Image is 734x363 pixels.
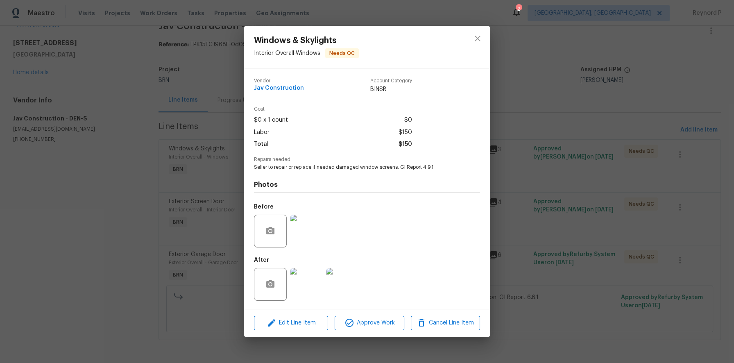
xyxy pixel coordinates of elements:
span: Total [254,138,269,150]
span: Seller to repair or replace if needed damaged window screens. GI Report 4.9.1 [254,164,458,171]
div: 2 [516,5,521,13]
span: Interior Overall - Windows [254,50,320,56]
h5: Before [254,204,274,210]
span: Repairs needed [254,157,480,162]
span: Windows & Skylights [254,36,359,45]
button: close [468,29,487,48]
span: $150 [399,127,412,138]
span: Vendor [254,78,304,84]
span: Labor [254,127,270,138]
span: Jav Construction [254,85,304,91]
button: Approve Work [335,316,404,330]
h4: Photos [254,181,480,189]
h5: After [254,257,269,263]
span: Approve Work [337,318,401,328]
span: $150 [399,138,412,150]
span: Cancel Line Item [413,318,478,328]
span: Cost [254,107,412,112]
span: BINSR [370,85,412,93]
button: Edit Line Item [254,316,328,330]
button: Cancel Line Item [411,316,480,330]
span: $0 [404,114,412,126]
span: Edit Line Item [256,318,326,328]
span: Account Category [370,78,412,84]
span: Needs QC [326,49,358,57]
span: $0 x 1 count [254,114,288,126]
